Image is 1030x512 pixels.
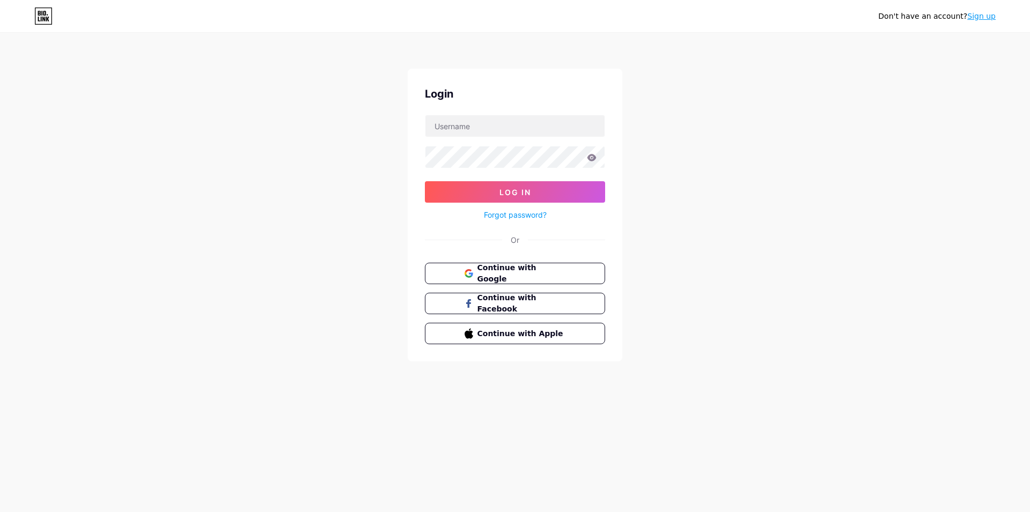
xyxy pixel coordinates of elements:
[425,181,605,203] button: Log In
[499,188,531,197] span: Log In
[425,115,605,137] input: Username
[425,263,605,284] button: Continue with Google
[878,11,996,22] div: Don't have an account?
[477,328,566,339] span: Continue with Apple
[425,293,605,314] button: Continue with Facebook
[477,262,566,285] span: Continue with Google
[425,86,605,102] div: Login
[425,323,605,344] button: Continue with Apple
[484,209,547,220] a: Forgot password?
[511,234,519,246] div: Or
[967,12,996,20] a: Sign up
[477,292,566,315] span: Continue with Facebook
